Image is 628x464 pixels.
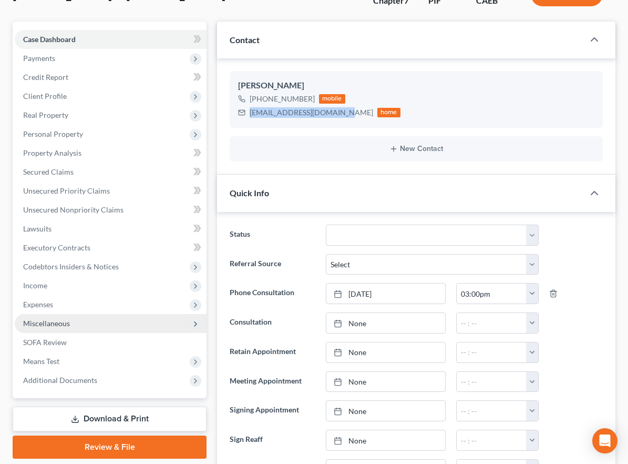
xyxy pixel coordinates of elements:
[224,312,321,334] label: Consultation
[238,79,594,92] div: [PERSON_NAME]
[23,110,68,119] span: Real Property
[224,254,321,275] label: Referral Source
[224,400,321,421] label: Signing Appointment
[230,188,269,198] span: Quick Info
[23,262,119,271] span: Codebtors Insiders & Notices
[224,283,321,304] label: Phone Consultation
[15,163,207,181] a: Secured Claims
[15,333,207,352] a: SOFA Review
[326,430,445,450] a: None
[23,35,76,44] span: Case Dashboard
[326,372,445,392] a: None
[457,284,527,304] input: -- : --
[250,107,373,118] div: [EMAIL_ADDRESS][DOMAIN_NAME]
[23,167,74,176] span: Secured Claims
[23,338,67,347] span: SOFA Review
[15,238,207,257] a: Executory Contracts
[15,200,207,219] a: Unsecured Nonpriority Claims
[224,225,321,246] label: Status
[457,313,527,333] input: -- : --
[457,342,527,362] input: -- : --
[23,357,59,366] span: Means Test
[23,243,90,252] span: Executory Contracts
[457,430,527,450] input: -- : --
[326,284,445,304] a: [DATE]
[15,144,207,163] a: Property Analysis
[238,145,594,153] button: New Contact
[326,401,445,421] a: None
[326,313,445,333] a: None
[15,68,207,87] a: Credit Report
[23,73,68,82] span: Credit Report
[15,181,207,200] a: Unsecured Priority Claims
[23,148,81,157] span: Property Analysis
[230,35,260,45] span: Contact
[326,342,445,362] a: None
[23,281,47,290] span: Income
[457,372,527,392] input: -- : --
[319,94,345,104] div: mobile
[13,407,207,431] a: Download & Print
[23,129,83,138] span: Personal Property
[23,300,53,309] span: Expenses
[23,92,67,100] span: Client Profile
[224,342,321,363] label: Retain Appointment
[15,30,207,49] a: Case Dashboard
[23,376,97,385] span: Additional Documents
[23,54,55,63] span: Payments
[23,319,70,328] span: Miscellaneous
[457,401,527,421] input: -- : --
[377,108,400,117] div: home
[13,436,207,459] a: Review & File
[250,94,315,104] div: [PHONE_NUMBER]
[224,371,321,392] label: Meeting Appointment
[224,430,321,451] label: Sign Reaff
[592,428,617,453] div: Open Intercom Messenger
[15,219,207,238] a: Lawsuits
[23,186,110,195] span: Unsecured Priority Claims
[23,224,52,233] span: Lawsuits
[23,205,123,214] span: Unsecured Nonpriority Claims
